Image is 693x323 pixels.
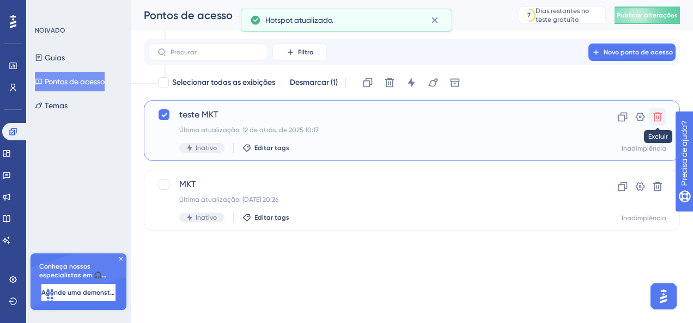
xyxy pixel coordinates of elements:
[41,282,59,314] div: Arrastar
[171,48,259,56] input: Procurar
[617,11,678,20] span: Publicar alterações
[144,8,491,23] div: Pontos de acesso
[35,72,105,91] button: Pontos de acesso
[615,7,680,24] button: Publicar alterações
[254,213,289,222] span: Editar tags
[622,144,666,153] div: Inadimplência
[172,76,275,89] span: Selecionar todas as exibições
[588,44,676,61] button: Novo ponto de acesso
[179,195,557,204] div: Última atualização: [DATE] 20:26
[35,96,68,115] button: Temas
[179,178,557,191] span: MKT
[196,213,217,222] span: Inativo
[41,288,115,297] span: Agende uma demonstração
[647,280,680,313] iframe: UserGuiding AI Assistant Launcher
[45,75,105,88] font: Pontos de acesso
[290,76,338,89] span: Desmarcar (1)
[35,26,65,35] div: NOIVADO
[265,14,333,27] span: Hotspot atualizado.
[196,144,217,152] span: Inativo
[26,3,91,16] span: Precisa de ajuda?
[298,48,313,57] span: Filtro
[242,144,289,152] button: Editar tags
[39,262,118,279] span: Conheça nossos especialistas em 🎧 integração
[289,73,339,92] button: Desmarcar (1)
[179,108,557,121] span: teste MKT
[536,7,602,24] div: Dias restantes no teste gratuito
[45,99,68,112] font: Temas
[35,48,65,67] button: Guias
[622,214,666,222] div: Inadimplência
[604,48,673,57] span: Novo ponto de acesso
[179,126,557,134] div: Última atualização: 12 de atrás. de 2025 10:17
[527,11,531,20] div: 7
[272,44,327,61] button: Filtro
[45,51,65,64] font: Guias
[242,213,289,222] button: Editar tags
[41,284,115,301] button: Agende uma demonstração
[254,144,289,152] span: Editar tags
